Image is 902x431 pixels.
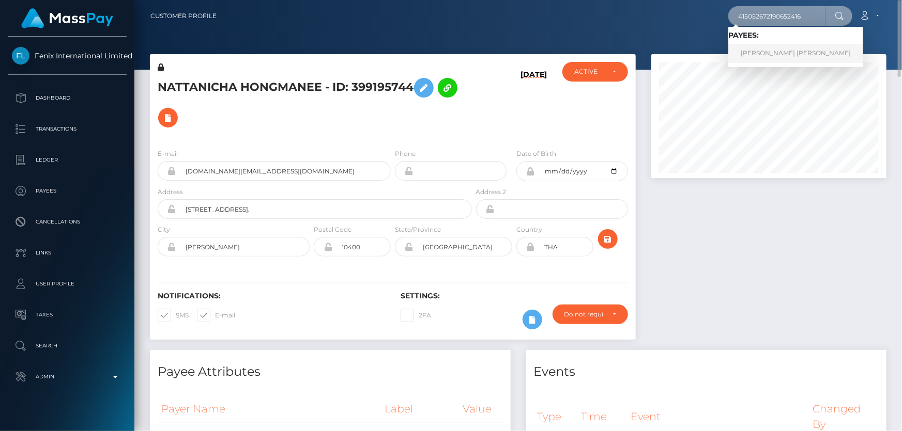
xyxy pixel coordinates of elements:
h6: Payees: [728,31,863,40]
label: Address [158,187,183,197]
button: Do not require [553,305,628,324]
p: Taxes [12,307,123,323]
p: Transactions [12,121,123,137]
h6: [DATE] [521,70,547,136]
button: ACTIVE [562,62,628,82]
p: Cancellations [12,214,123,230]
img: MassPay Logo [21,8,113,28]
p: Admin [12,369,123,385]
a: Cancellations [8,209,127,235]
div: ACTIVE [574,68,604,76]
label: 2FA [401,309,431,322]
th: Value [459,395,502,423]
label: Phone [395,149,416,158]
label: Date of Birth [516,149,556,158]
label: E-mail [197,309,235,322]
label: SMS [158,309,189,322]
a: Transactions [8,116,127,142]
label: Postal Code [314,225,351,234]
p: Payees [12,183,123,199]
span: Fenix International Limited [8,51,127,60]
h6: Settings: [401,292,628,300]
a: Admin [8,364,127,390]
label: City [158,225,170,234]
a: Customer Profile [150,5,217,27]
p: User Profile [12,276,123,292]
a: Payees [8,178,127,204]
p: Ledger [12,152,123,168]
h4: Events [534,363,879,381]
label: Address 2 [476,187,507,197]
a: Ledger [8,147,127,173]
p: Dashboard [12,90,123,106]
p: Links [12,245,123,261]
h6: Notifications: [158,292,385,300]
input: Search... [728,6,825,26]
a: Taxes [8,302,127,328]
a: User Profile [8,271,127,297]
div: Do not require [564,310,604,318]
h4: Payee Attributes [158,363,503,381]
label: E-mail [158,149,178,158]
th: Label [381,395,459,423]
th: Payer Name [158,395,381,423]
a: Search [8,333,127,359]
a: Links [8,240,127,266]
label: State/Province [395,225,441,234]
label: Country [516,225,542,234]
img: Fenix International Limited [12,47,29,65]
h5: NATTANICHA HONGMANEE - ID: 399195744 [158,73,466,133]
a: [PERSON_NAME] [PERSON_NAME] [728,44,863,63]
a: Dashboard [8,85,127,111]
p: Search [12,338,123,354]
